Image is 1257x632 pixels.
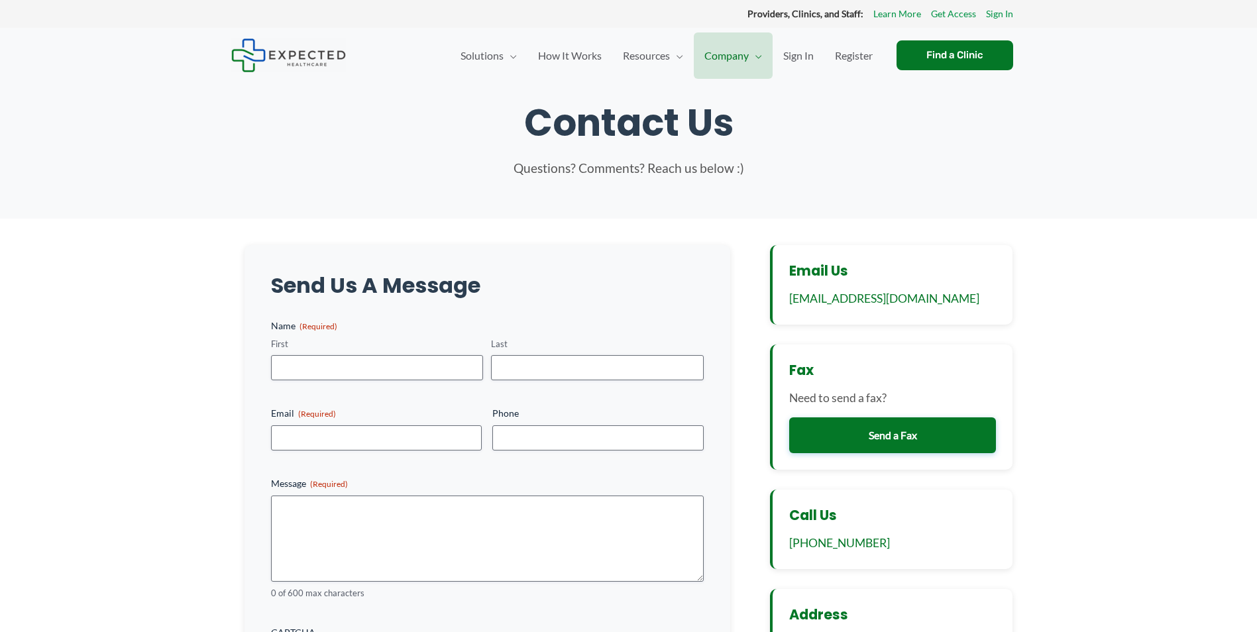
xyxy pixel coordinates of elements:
p: Questions? Comments? Reach us below :) [430,158,828,179]
span: Menu Toggle [670,32,683,79]
label: Email [271,407,482,420]
span: Register [835,32,873,79]
span: Menu Toggle [504,32,517,79]
span: (Required) [300,321,337,331]
span: Sign In [783,32,814,79]
legend: Name [271,319,337,333]
a: Learn More [873,5,921,23]
h3: Call Us [789,506,997,524]
label: Message [271,477,704,490]
a: Find a Clinic [897,40,1013,70]
label: Phone [492,407,704,420]
h2: Send Us A Message [271,272,704,299]
label: First [271,338,484,350]
a: [EMAIL_ADDRESS][DOMAIN_NAME] [789,291,979,305]
strong: Providers, Clinics, and Staff: [747,8,863,19]
img: Expected Healthcare Logo - side, dark font, small [231,38,346,72]
a: SolutionsMenu Toggle [450,32,527,79]
label: Last [491,338,704,350]
a: ResourcesMenu Toggle [612,32,694,79]
h3: Fax [789,361,997,379]
span: How It Works [538,32,602,79]
span: Menu Toggle [749,32,762,79]
span: (Required) [310,479,348,489]
a: Send a Fax [789,417,997,453]
nav: Primary Site Navigation [450,32,883,79]
a: Sign In [986,5,1013,23]
span: Resources [623,32,670,79]
span: Solutions [461,32,504,79]
a: Register [824,32,883,79]
a: [PHONE_NUMBER] [789,536,890,550]
span: (Required) [298,409,336,419]
p: Need to send a fax? [789,389,997,407]
h3: Address [789,606,997,623]
h1: Contact Us [245,101,1013,145]
a: CompanyMenu Toggle [694,32,773,79]
a: How It Works [527,32,612,79]
a: Sign In [773,32,824,79]
span: Company [704,32,749,79]
a: Get Access [931,5,976,23]
div: 0 of 600 max characters [271,587,704,600]
h3: Email Us [789,262,997,280]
